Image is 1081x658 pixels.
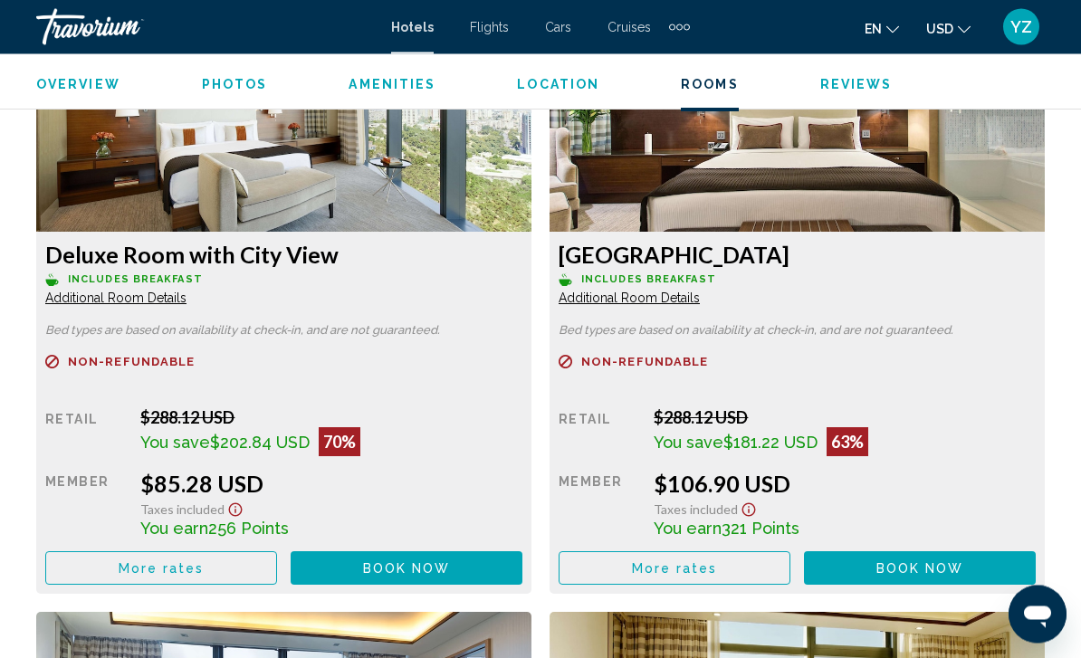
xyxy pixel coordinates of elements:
button: Amenities [349,76,435,92]
p: Bed types are based on availability at check-in, and are not guaranteed. [45,325,522,338]
div: 63% [827,428,868,457]
a: Travorium [36,9,373,45]
span: You earn [654,520,722,539]
div: Retail [559,408,640,457]
span: Includes Breakfast [581,274,716,286]
div: Retail [45,408,127,457]
div: 70% [319,428,360,457]
span: en [865,22,882,36]
img: 94e0b87c-80a1-4758-8967-e800c3517b52.jpeg [36,6,531,233]
span: Book now [876,562,964,577]
span: Photos [202,77,268,91]
span: More rates [632,562,718,577]
span: You earn [140,520,208,539]
span: More rates [119,562,205,577]
span: Rooms [681,77,739,91]
div: Member [45,471,127,539]
span: USD [926,22,953,36]
button: Book now [291,552,522,586]
span: Additional Room Details [559,291,700,306]
div: Member [559,471,640,539]
button: More rates [45,552,277,586]
img: 277953f4-7ce9-4313-8968-7c819590e868.jpeg [550,6,1045,233]
button: User Menu [998,8,1045,46]
iframe: Кнопка запуска окна обмена сообщениями [1009,586,1067,644]
span: $202.84 USD [210,434,310,453]
a: Hotels [391,20,434,34]
button: Show Taxes and Fees disclaimer [738,498,760,519]
span: Non-refundable [581,357,708,368]
span: Book now [363,562,451,577]
button: Show Taxes and Fees disclaimer [225,498,246,519]
span: Non-refundable [68,357,195,368]
div: $288.12 USD [140,408,522,428]
div: $85.28 USD [140,471,522,498]
a: Cruises [607,20,651,34]
button: Book now [804,552,1036,586]
a: Cars [545,20,571,34]
span: Amenities [349,77,435,91]
button: More rates [559,552,790,586]
span: You save [654,434,723,453]
button: Overview [36,76,120,92]
span: You save [140,434,210,453]
span: Taxes included [654,502,738,518]
button: Extra navigation items [669,13,690,42]
button: Photos [202,76,268,92]
button: Change language [865,15,899,42]
button: Reviews [820,76,893,92]
button: Rooms [681,76,739,92]
div: $288.12 USD [654,408,1036,428]
h3: [GEOGRAPHIC_DATA] [559,242,1036,269]
span: $181.22 USD [723,434,818,453]
a: Flights [470,20,509,34]
span: Reviews [820,77,893,91]
span: Location [517,77,599,91]
span: 256 Points [208,520,289,539]
span: 321 Points [722,520,799,539]
p: Bed types are based on availability at check-in, and are not guaranteed. [559,325,1036,338]
span: Additional Room Details [45,291,187,306]
span: Overview [36,77,120,91]
span: YZ [1010,18,1032,36]
h3: Deluxe Room with City View [45,242,522,269]
span: Taxes included [140,502,225,518]
button: Location [517,76,599,92]
button: Change currency [926,15,971,42]
div: $106.90 USD [654,471,1036,498]
span: Includes Breakfast [68,274,203,286]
